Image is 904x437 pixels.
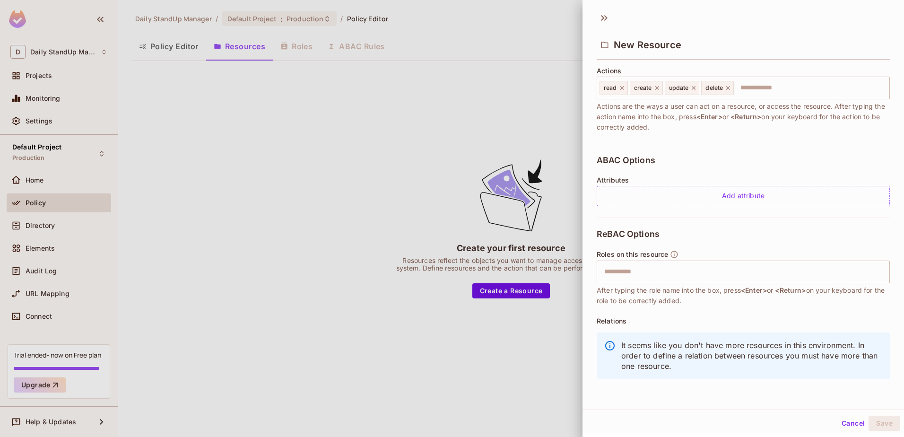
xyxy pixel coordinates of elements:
span: <Return> [730,113,761,121]
div: update [665,81,700,95]
span: ReBAC Options [597,229,660,239]
div: read [600,81,628,95]
span: After typing the role name into the box, press or on your keyboard for the role to be correctly a... [597,285,890,306]
span: Attributes [597,176,629,184]
div: delete [701,81,734,95]
span: Roles on this resource [597,251,668,258]
button: Save [869,416,900,431]
div: Add attribute [597,186,890,206]
span: <Enter> [741,286,767,294]
span: Actions are the ways a user can act on a resource, or access the resource. After typing the actio... [597,101,890,132]
span: New Resource [614,39,681,51]
span: Relations [597,317,626,325]
span: ABAC Options [597,156,655,165]
span: <Enter> [696,113,722,121]
span: update [669,84,689,92]
span: Actions [597,67,621,75]
div: create [630,81,663,95]
span: read [604,84,617,92]
button: Cancel [838,416,869,431]
span: <Return> [775,286,806,294]
span: create [634,84,652,92]
p: It seems like you don't have more resources in this environment. In order to define a relation be... [621,340,882,371]
span: delete [705,84,723,92]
